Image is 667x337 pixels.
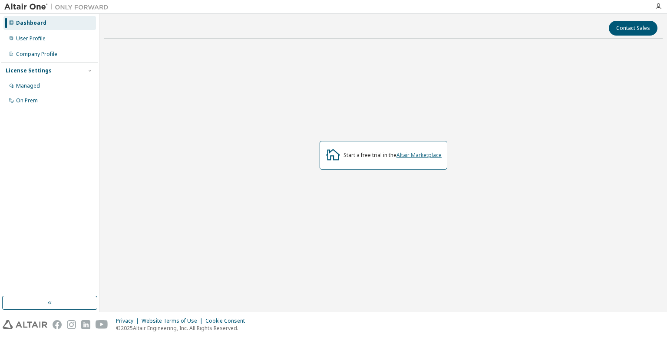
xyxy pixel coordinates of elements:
[6,67,52,74] div: License Settings
[343,152,442,159] div: Start a free trial in the
[116,324,250,332] p: © 2025 Altair Engineering, Inc. All Rights Reserved.
[3,320,47,329] img: altair_logo.svg
[16,82,40,89] div: Managed
[16,97,38,104] div: On Prem
[142,317,205,324] div: Website Terms of Use
[396,151,442,159] a: Altair Marketplace
[116,317,142,324] div: Privacy
[81,320,90,329] img: linkedin.svg
[609,21,657,36] button: Contact Sales
[205,317,250,324] div: Cookie Consent
[16,20,46,26] div: Dashboard
[16,35,46,42] div: User Profile
[4,3,113,11] img: Altair One
[53,320,62,329] img: facebook.svg
[16,51,57,58] div: Company Profile
[96,320,108,329] img: youtube.svg
[67,320,76,329] img: instagram.svg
